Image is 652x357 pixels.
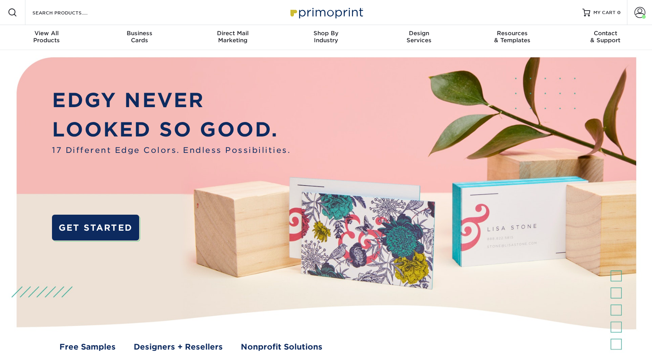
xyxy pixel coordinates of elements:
a: Direct MailMarketing [186,25,279,50]
div: Industry [279,30,373,44]
div: & Support [559,30,652,44]
div: & Templates [466,30,559,44]
span: 0 [617,10,621,15]
a: Designers + Resellers [134,341,223,353]
p: EDGY NEVER [52,86,290,115]
span: Contact [559,30,652,37]
div: Marketing [186,30,279,44]
span: MY CART [593,9,616,16]
img: Primoprint [287,4,365,21]
a: Shop ByIndustry [279,25,373,50]
a: Contact& Support [559,25,652,50]
a: Free Samples [59,341,116,353]
div: Services [373,30,466,44]
span: Resources [466,30,559,37]
a: BusinessCards [93,25,186,50]
span: Design [373,30,466,37]
span: Direct Mail [186,30,279,37]
span: Business [93,30,186,37]
input: SEARCH PRODUCTS..... [32,8,108,17]
span: 17 Different Edge Colors. Endless Possibilities. [52,144,290,156]
a: Resources& Templates [466,25,559,50]
a: GET STARTED [52,215,139,240]
p: LOOKED SO GOOD. [52,115,290,144]
a: DesignServices [373,25,466,50]
div: Cards [93,30,186,44]
span: Shop By [279,30,373,37]
a: Nonprofit Solutions [241,341,322,353]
